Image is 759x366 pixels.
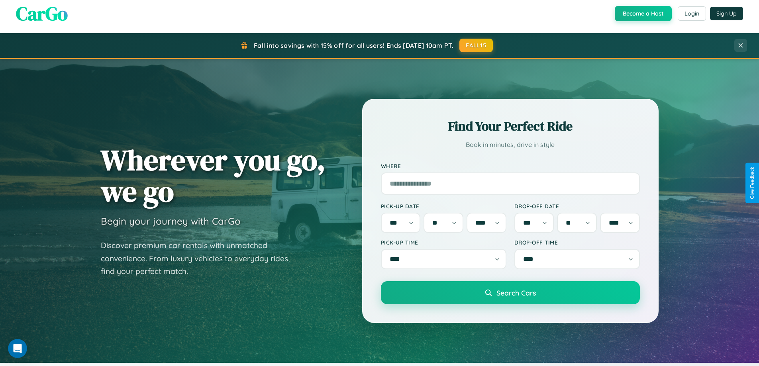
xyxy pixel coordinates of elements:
label: Pick-up Time [381,239,506,246]
label: Pick-up Date [381,203,506,209]
h3: Begin your journey with CarGo [101,215,241,227]
iframe: Intercom live chat [8,339,27,358]
h2: Find Your Perfect Ride [381,117,640,135]
label: Where [381,162,640,169]
span: Fall into savings with 15% off for all users! Ends [DATE] 10am PT. [254,41,453,49]
p: Discover premium car rentals with unmatched convenience. From luxury vehicles to everyday rides, ... [101,239,300,278]
div: Give Feedback [749,167,755,199]
button: Become a Host [615,6,672,21]
h1: Wherever you go, we go [101,144,326,207]
span: CarGo [16,0,68,27]
p: Book in minutes, drive in style [381,139,640,151]
label: Drop-off Time [514,239,640,246]
button: Search Cars [381,281,640,304]
button: FALL15 [459,39,493,52]
button: Login [678,6,706,21]
button: Sign Up [710,7,743,20]
span: Search Cars [496,288,536,297]
label: Drop-off Date [514,203,640,209]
